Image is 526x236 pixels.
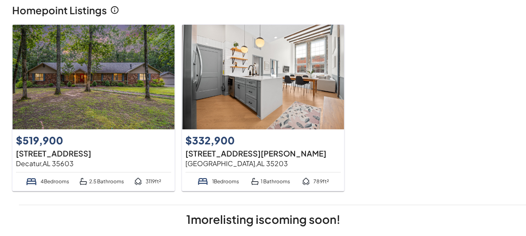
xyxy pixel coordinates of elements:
p: Homepoint Listings [12,3,107,18]
p: 1 Bedrooms [197,176,239,187]
p: 4 Bedrooms [26,176,69,187]
h5: 1 more listing is coming soon! [12,212,514,227]
a: 2212 Morris Ave Apt 206$332,900[STREET_ADDRESS][PERSON_NAME][GEOGRAPHIC_DATA],AL 352031Bedrooms1 ... [182,24,344,191]
p: $519,900 [16,133,94,148]
p: 2.5 Bathrooms [79,176,124,187]
a: 4411 Autumn Leaves Trl Se$519,900[STREET_ADDRESS]Decatur,AL 356034Bedrooms2.5 Bathrooms3119ft² [12,24,175,191]
p: [STREET_ADDRESS][PERSON_NAME] [185,148,341,159]
img: 2212 Morris Ave Apt 206 [182,25,344,129]
img: 4411 Autumn Leaves Trl Se [13,25,174,129]
p: Decatur , AL 35603 [16,159,171,169]
p: 3119 ft² [134,176,161,187]
p: [STREET_ADDRESS] [16,148,171,159]
p: [GEOGRAPHIC_DATA] , AL 35203 [185,159,341,169]
p: 789 ft² [302,176,329,187]
p: 1 Bathrooms [251,176,290,187]
p: $332,900 [185,133,263,148]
